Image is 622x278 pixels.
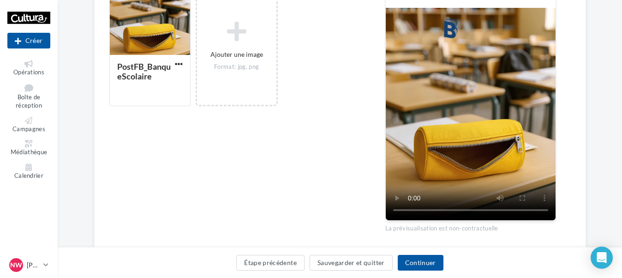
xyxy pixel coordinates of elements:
[385,221,556,233] div: La prévisualisation est non-contractuelle
[591,247,613,269] div: Open Intercom Messenger
[7,115,50,135] a: Campagnes
[7,256,50,274] a: NW [PERSON_NAME]
[310,255,393,271] button: Sauvegarder et quitter
[12,125,45,133] span: Campagnes
[117,61,171,81] div: PostFB_BanqueScolaire
[398,255,443,271] button: Continuer
[7,58,50,78] a: Opérations
[7,162,50,181] a: Calendrier
[11,149,48,156] span: Médiathèque
[7,33,50,48] button: Créer
[13,68,44,76] span: Opérations
[16,93,42,109] span: Boîte de réception
[7,82,50,111] a: Boîte de réception
[7,138,50,158] a: Médiathèque
[14,172,43,179] span: Calendrier
[10,260,22,270] span: NW
[27,260,40,270] p: [PERSON_NAME]
[7,33,50,48] div: Nouvelle campagne
[236,255,305,271] button: Étape précédente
